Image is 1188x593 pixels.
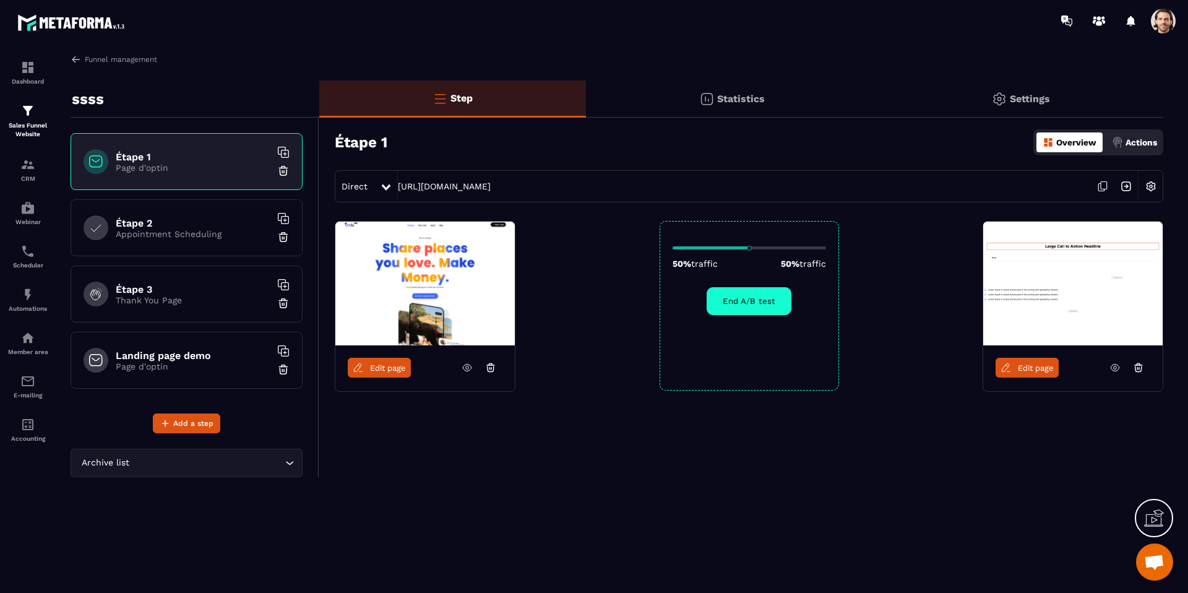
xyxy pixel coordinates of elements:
[3,365,53,408] a: emailemailE-mailing
[3,348,53,355] p: Member area
[707,287,791,315] button: End A/B test
[3,94,53,148] a: formationformationSales Funnel Website
[691,259,718,269] span: traffic
[116,217,270,229] h6: Étape 2
[3,262,53,269] p: Scheduler
[3,278,53,321] a: automationsautomationsAutomations
[3,121,53,139] p: Sales Funnel Website
[72,87,104,111] p: ssss
[116,151,270,163] h6: Étape 1
[1010,93,1050,105] p: Settings
[116,350,270,361] h6: Landing page demo
[277,165,290,177] img: trash
[17,11,129,34] img: logo
[132,456,282,470] input: Search for option
[116,284,270,295] h6: Étape 3
[20,201,35,215] img: automations
[20,244,35,259] img: scheduler
[996,358,1059,378] a: Edit page
[3,191,53,235] a: automationsautomationsWebinar
[1126,137,1157,147] p: Actions
[3,78,53,85] p: Dashboard
[71,54,82,65] img: arrow
[20,331,35,345] img: automations
[20,157,35,172] img: formation
[71,449,303,477] div: Search for option
[1136,543,1173,581] div: Ouvrir le chat
[1112,137,1123,148] img: actions.d6e523a2.png
[983,222,1163,345] img: image
[20,287,35,302] img: automations
[116,229,270,239] p: Appointment Scheduling
[799,259,826,269] span: traffic
[992,92,1007,106] img: setting-gr.5f69749f.svg
[173,417,213,430] span: Add a step
[3,219,53,225] p: Webinar
[342,181,368,191] span: Direct
[1043,137,1054,148] img: dashboard-orange.40269519.svg
[116,361,270,371] p: Page d'optin
[1139,175,1163,198] img: setting-w.858f3a88.svg
[3,321,53,365] a: automationsautomationsMember area
[717,93,765,105] p: Statistics
[116,295,270,305] p: Thank You Page
[3,175,53,182] p: CRM
[277,297,290,309] img: trash
[3,392,53,399] p: E-mailing
[673,259,718,269] p: 50%
[20,103,35,118] img: formation
[3,305,53,312] p: Automations
[335,134,387,151] h3: Étape 1
[79,456,132,470] span: Archive list
[3,51,53,94] a: formationformationDashboard
[277,231,290,243] img: trash
[370,363,406,373] span: Edit page
[20,417,35,432] img: accountant
[450,92,473,104] p: Step
[277,363,290,376] img: trash
[20,374,35,389] img: email
[3,148,53,191] a: formationformationCRM
[71,54,157,65] a: Funnel management
[1018,363,1054,373] span: Edit page
[3,408,53,451] a: accountantaccountantAccounting
[335,222,515,345] img: image
[3,435,53,442] p: Accounting
[1114,175,1138,198] img: arrow-next.bcc2205e.svg
[398,181,491,191] a: [URL][DOMAIN_NAME]
[1056,137,1096,147] p: Overview
[116,163,270,173] p: Page d'optin
[20,60,35,75] img: formation
[699,92,714,106] img: stats.20deebd0.svg
[153,413,220,433] button: Add a step
[781,259,826,269] p: 50%
[3,235,53,278] a: schedulerschedulerScheduler
[433,91,447,106] img: bars-o.4a397970.svg
[348,358,411,378] a: Edit page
